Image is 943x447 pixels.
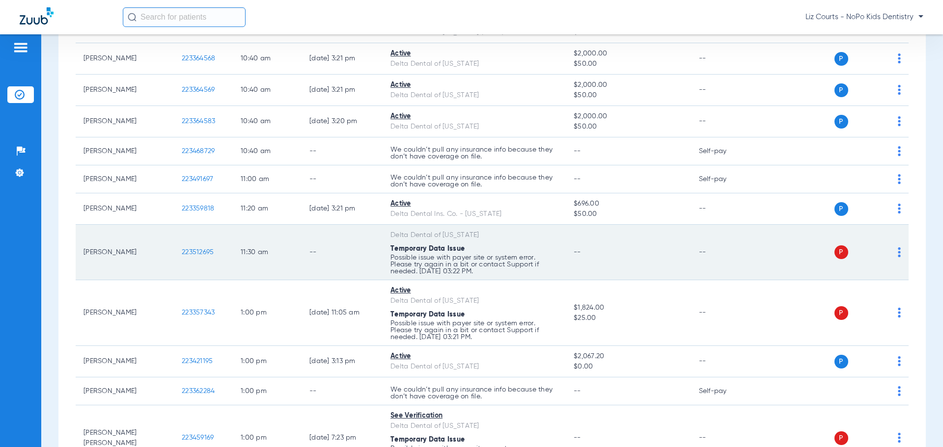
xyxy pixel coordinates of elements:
[302,346,383,377] td: [DATE] 3:13 PM
[182,148,215,155] span: 223468729
[834,115,848,129] span: P
[233,137,302,165] td: 10:40 AM
[390,59,558,69] div: Delta Dental of [US_STATE]
[390,174,558,188] p: We couldn’t pull any insurance info because they don’t have coverage on file.
[898,53,901,63] img: group-dot-blue.svg
[233,106,302,137] td: 10:40 AM
[574,111,683,122] span: $2,000.00
[574,249,581,256] span: --
[233,193,302,225] td: 11:20 AM
[302,225,383,280] td: --
[691,106,757,137] td: --
[233,165,302,193] td: 11:00 AM
[574,303,683,313] span: $1,824.00
[233,225,302,280] td: 11:30 AM
[898,204,901,213] img: group-dot-blue.svg
[834,431,848,445] span: P
[834,52,848,66] span: P
[20,7,54,25] img: Zuub Logo
[233,346,302,377] td: 1:00 PM
[76,165,174,193] td: [PERSON_NAME]
[182,118,215,125] span: 223364583
[123,7,246,27] input: Search for patients
[182,358,213,365] span: 223421195
[76,137,174,165] td: [PERSON_NAME]
[898,116,901,126] img: group-dot-blue.svg
[574,59,683,69] span: $50.00
[128,13,137,22] img: Search Icon
[302,137,383,165] td: --
[691,75,757,106] td: --
[76,43,174,75] td: [PERSON_NAME]
[233,377,302,405] td: 1:00 PM
[390,311,465,318] span: Temporary Data Issue
[834,202,848,216] span: P
[574,362,683,372] span: $0.00
[390,296,558,306] div: Delta Dental of [US_STATE]
[182,388,215,394] span: 223362284
[691,43,757,75] td: --
[574,49,683,59] span: $2,000.00
[834,355,848,368] span: P
[898,247,901,257] img: group-dot-blue.svg
[302,75,383,106] td: [DATE] 3:21 PM
[834,83,848,97] span: P
[390,122,558,132] div: Delta Dental of [US_STATE]
[233,75,302,106] td: 10:40 AM
[390,111,558,122] div: Active
[233,280,302,346] td: 1:00 PM
[302,377,383,405] td: --
[76,75,174,106] td: [PERSON_NAME]
[233,43,302,75] td: 10:40 AM
[898,308,901,317] img: group-dot-blue.svg
[574,434,581,441] span: --
[390,90,558,101] div: Delta Dental of [US_STATE]
[76,346,174,377] td: [PERSON_NAME]
[182,176,213,183] span: 223491697
[898,146,901,156] img: group-dot-blue.svg
[13,42,28,53] img: hamburger-icon
[182,309,215,316] span: 223357343
[182,434,214,441] span: 223459169
[390,362,558,372] div: Delta Dental of [US_STATE]
[574,388,581,394] span: --
[898,85,901,95] img: group-dot-blue.svg
[390,146,558,160] p: We couldn’t pull any insurance info because they don’t have coverage on file.
[76,106,174,137] td: [PERSON_NAME]
[390,209,558,219] div: Delta Dental Ins. Co. - [US_STATE]
[574,313,683,323] span: $25.00
[76,225,174,280] td: [PERSON_NAME]
[574,351,683,362] span: $2,067.20
[182,249,214,256] span: 223512695
[390,421,558,431] div: Delta Dental of [US_STATE]
[302,280,383,346] td: [DATE] 11:05 AM
[894,400,943,447] iframe: Chat Widget
[390,80,558,90] div: Active
[574,90,683,101] span: $50.00
[691,193,757,225] td: --
[691,225,757,280] td: --
[390,199,558,209] div: Active
[302,43,383,75] td: [DATE] 3:21 PM
[390,49,558,59] div: Active
[390,245,465,252] span: Temporary Data Issue
[390,436,465,443] span: Temporary Data Issue
[302,165,383,193] td: --
[390,254,558,275] p: Possible issue with payer site or system error. Please try again in a bit or contact Support if n...
[390,411,558,421] div: See Verification
[574,176,581,183] span: --
[805,12,923,22] span: Liz Courts - NoPo Kids Dentistry
[691,346,757,377] td: --
[390,320,558,341] p: Possible issue with payer site or system error. Please try again in a bit or contact Support if n...
[898,174,901,184] img: group-dot-blue.svg
[390,351,558,362] div: Active
[898,386,901,396] img: group-dot-blue.svg
[302,106,383,137] td: [DATE] 3:20 PM
[76,193,174,225] td: [PERSON_NAME]
[574,148,581,155] span: --
[76,377,174,405] td: [PERSON_NAME]
[390,230,558,240] div: Delta Dental of [US_STATE]
[574,80,683,90] span: $2,000.00
[182,55,215,62] span: 223364568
